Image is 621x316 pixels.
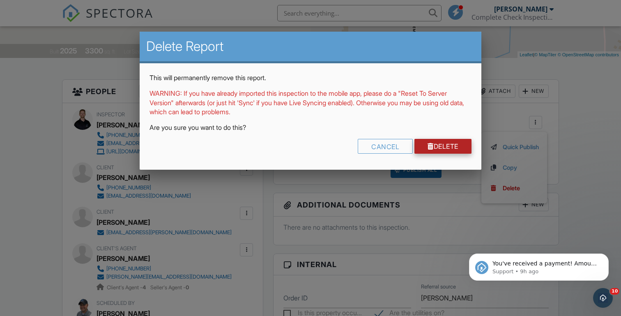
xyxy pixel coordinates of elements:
div: Cancel [358,139,413,154]
p: Are you sure you want to do this? [149,123,471,132]
p: This will permanently remove this report. [149,73,471,82]
p: WARNING: If you have already imported this inspection to the mobile app, please do a "Reset To Se... [149,89,471,116]
iframe: Intercom live chat [593,288,613,308]
span: 10 [610,288,619,295]
a: Delete [414,139,471,154]
p: Message from Support, sent 9h ago [36,32,142,39]
iframe: Intercom notifications message [457,236,621,294]
span: You've received a payment! Amount $545.00 Fee $15.29 Net $529.71 Transaction # pi_3SCY8PK7snlDGpR... [36,24,141,120]
h2: Delete Report [146,38,475,55]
